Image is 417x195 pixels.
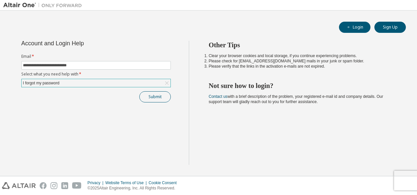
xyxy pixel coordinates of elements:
[209,53,394,58] li: Clear your browser cookies and local storage, if you continue experiencing problems.
[209,64,394,69] li: Please verify that the links in the activation e-mails are not expired.
[209,94,383,104] span: with a brief description of the problem, your registered e-mail id and company details. Our suppo...
[209,94,228,99] a: Contact us
[72,182,82,189] img: youtube.svg
[22,79,170,87] div: I forgot my password
[209,81,394,90] h2: Not sure how to login?
[139,91,171,102] button: Submit
[105,180,149,185] div: Website Terms of Use
[88,180,105,185] div: Privacy
[21,72,171,77] label: Select what you need help with
[21,41,141,46] div: Account and Login Help
[3,2,85,9] img: Altair One
[339,22,370,33] button: Login
[209,41,394,49] h2: Other Tips
[21,54,171,59] label: Email
[22,79,60,87] div: I forgot my password
[40,182,47,189] img: facebook.svg
[2,182,36,189] img: altair_logo.svg
[374,22,406,33] button: Sign Up
[61,182,68,189] img: linkedin.svg
[149,180,180,185] div: Cookie Consent
[88,185,181,191] p: © 2025 Altair Engineering, Inc. All Rights Reserved.
[50,182,57,189] img: instagram.svg
[209,58,394,64] li: Please check for [EMAIL_ADDRESS][DOMAIN_NAME] mails in your junk or spam folder.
